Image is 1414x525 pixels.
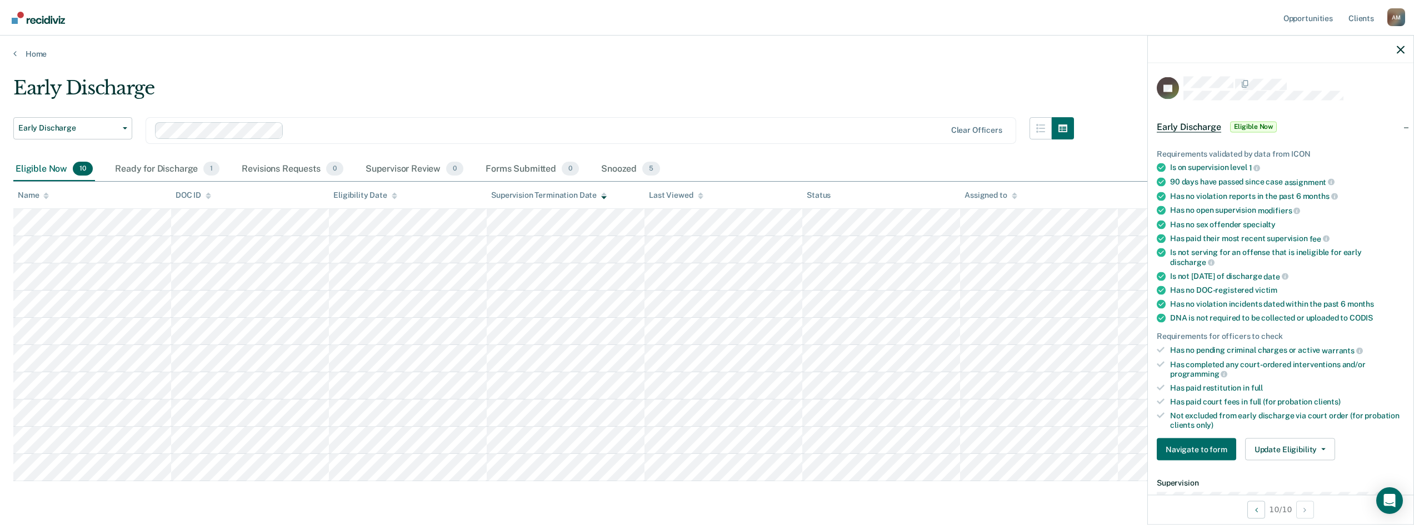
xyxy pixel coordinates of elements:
div: A M [1387,8,1405,26]
div: Has no violation reports in the past 6 [1170,191,1405,201]
div: 90 days have passed since case [1170,177,1405,187]
div: Early Discharge [13,77,1074,108]
div: Assigned to [965,191,1017,200]
div: Has no sex offender [1170,219,1405,229]
span: 0 [326,162,343,176]
span: warrants [1322,346,1363,354]
div: Last Viewed [649,191,703,200]
div: Is on supervision level [1170,163,1405,173]
span: Early Discharge [1157,121,1221,132]
div: Revisions Requests [239,157,345,182]
span: clients) [1314,397,1341,406]
div: DNA is not required to be collected or uploaded to [1170,313,1405,323]
div: Open Intercom Messenger [1376,487,1403,514]
button: Profile dropdown button [1387,8,1405,26]
div: Eligible Now [13,157,95,182]
span: months [1303,192,1338,201]
div: Not excluded from early discharge via court order (for probation clients [1170,411,1405,429]
div: Requirements validated by data from ICON [1157,149,1405,158]
span: CODIS [1350,313,1373,322]
div: Has no pending criminal charges or active [1170,346,1405,356]
div: Supervision Termination Date [491,191,607,200]
div: Snoozed [599,157,662,182]
span: victim [1255,286,1277,294]
span: modifiers [1258,206,1301,214]
a: Home [13,49,1401,59]
span: 1 [203,162,219,176]
span: 10 [73,162,93,176]
div: Has paid court fees in full (for probation [1170,397,1405,406]
span: Eligible Now [1230,121,1277,132]
div: Has no DOC-registered [1170,286,1405,295]
span: 1 [1249,163,1261,172]
div: Status [807,191,831,200]
div: Clear officers [951,126,1002,135]
a: Navigate to form link [1157,438,1241,461]
button: Next Opportunity [1296,501,1314,518]
div: Is not serving for an offense that is ineligible for early [1170,248,1405,267]
div: Has completed any court-ordered interventions and/or [1170,359,1405,378]
div: Forms Submitted [483,157,581,182]
div: Has paid their most recent supervision [1170,233,1405,243]
span: 0 [446,162,463,176]
div: 10 / 10 [1148,494,1413,524]
span: fee [1310,234,1330,243]
span: date [1263,272,1288,281]
div: DOC ID [176,191,211,200]
div: Has no open supervision [1170,206,1405,216]
div: Name [18,191,49,200]
img: Recidiviz [12,12,65,24]
button: Previous Opportunity [1247,501,1265,518]
span: months [1347,299,1374,308]
button: Navigate to form [1157,438,1236,461]
span: programming [1170,369,1227,378]
span: 5 [642,162,660,176]
div: Has no violation incidents dated within the past 6 [1170,299,1405,309]
div: Is not [DATE] of discharge [1170,271,1405,281]
span: Early Discharge [18,123,118,133]
span: 0 [562,162,579,176]
div: Has paid restitution in [1170,383,1405,393]
div: Ready for Discharge [113,157,222,182]
span: discharge [1170,257,1215,266]
span: full [1251,383,1263,392]
dt: Supervision [1157,478,1405,488]
span: specialty [1243,219,1276,228]
div: Eligibility Date [333,191,397,200]
div: Supervisor Review [363,157,466,182]
div: Early DischargeEligible Now [1148,109,1413,144]
span: only) [1196,420,1213,429]
div: Requirements for officers to check [1157,332,1405,341]
button: Update Eligibility [1245,438,1335,461]
span: assignment [1285,177,1335,186]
